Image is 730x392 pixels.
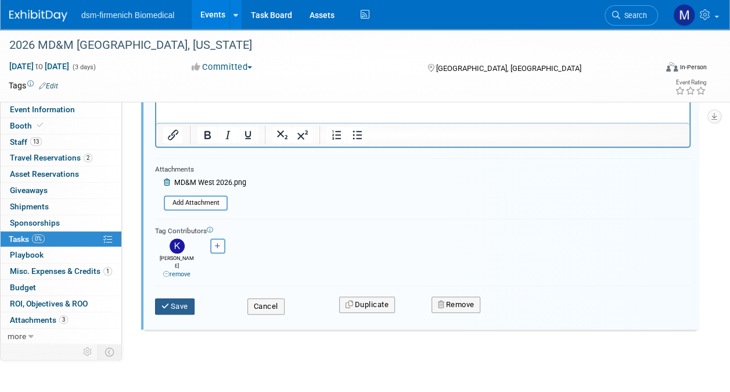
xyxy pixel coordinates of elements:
a: Budget [1,280,121,295]
button: Save [155,298,195,315]
a: ROI, Objectives & ROO [1,296,121,312]
img: Katie Kukwa [170,238,185,254]
iframe: Rich Text Area [156,91,689,123]
a: Giveaways [1,183,121,198]
a: Event Information [1,102,121,117]
div: In-Person [679,63,707,72]
span: (3 days) [71,63,96,71]
span: Shipments [10,202,49,211]
a: Tasks0% [1,231,121,247]
span: Search [620,11,647,20]
a: Edit [39,82,58,90]
img: Format-Inperson.png [666,62,678,72]
span: Attachments [10,315,68,325]
span: 3 [59,315,68,324]
td: Tags [9,80,58,91]
td: Personalize Event Tab Strip [78,344,98,359]
span: to [34,62,45,71]
span: Event Information [10,105,75,114]
button: Duplicate [339,297,395,313]
a: more [1,329,121,344]
a: Playbook [1,247,121,263]
button: Underline [238,127,258,143]
i: Booth reservation complete [37,122,43,129]
a: Misc. Expenses & Credits1 [1,263,121,279]
button: Superscript [293,127,312,143]
button: Insert/edit link [163,127,183,143]
span: Budget [10,283,36,292]
img: Melanie Davison [673,4,695,26]
a: Shipments [1,199,121,215]
a: remove [163,270,190,278]
span: Sponsorships [10,218,60,227]
span: [GEOGRAPHIC_DATA], [GEOGRAPHIC_DATA] [436,64,581,73]
a: Asset Reservations [1,166,121,182]
span: [DATE] [DATE] [9,61,70,72]
span: 2 [84,154,92,162]
span: dsm-firmenich Biomedical [81,10,174,20]
span: MD&M West 2026.png [174,179,246,187]
img: ExhibitDay [9,10,67,22]
span: 13 [30,137,42,146]
span: Misc. Expenses & Credits [10,266,112,276]
button: Bullet list [347,127,367,143]
span: Travel Reservations [10,153,92,162]
button: Italic [218,127,238,143]
button: Bold [197,127,217,143]
a: Attachments3 [1,312,121,328]
span: Giveaways [10,186,48,195]
a: Sponsorships [1,215,121,231]
button: Numbered list [327,127,347,143]
div: 2026 MD&M [GEOGRAPHIC_DATA], [US_STATE] [5,35,647,56]
a: Staff13 [1,134,121,150]
button: Subscript [272,127,292,143]
div: Attachments [155,165,246,174]
span: Booth [10,121,45,130]
span: ROI, Objectives & ROO [10,299,88,308]
div: Event Rating [675,80,706,85]
span: Staff [10,137,42,147]
span: 1 [103,267,112,276]
button: Cancel [247,298,285,315]
div: [PERSON_NAME] [158,254,196,279]
button: Committed [188,61,257,73]
button: Remove [431,297,481,313]
span: Playbook [10,250,44,259]
div: Tag Contributors [155,224,691,236]
td: Toggle Event Tabs [98,344,122,359]
a: Search [605,5,658,26]
a: Travel Reservations2 [1,150,121,166]
span: 0% [32,234,45,243]
div: Event Format [605,60,707,78]
a: Booth [1,118,121,134]
span: Asset Reservations [10,169,79,179]
span: more [8,332,26,341]
span: Tasks [9,234,45,244]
